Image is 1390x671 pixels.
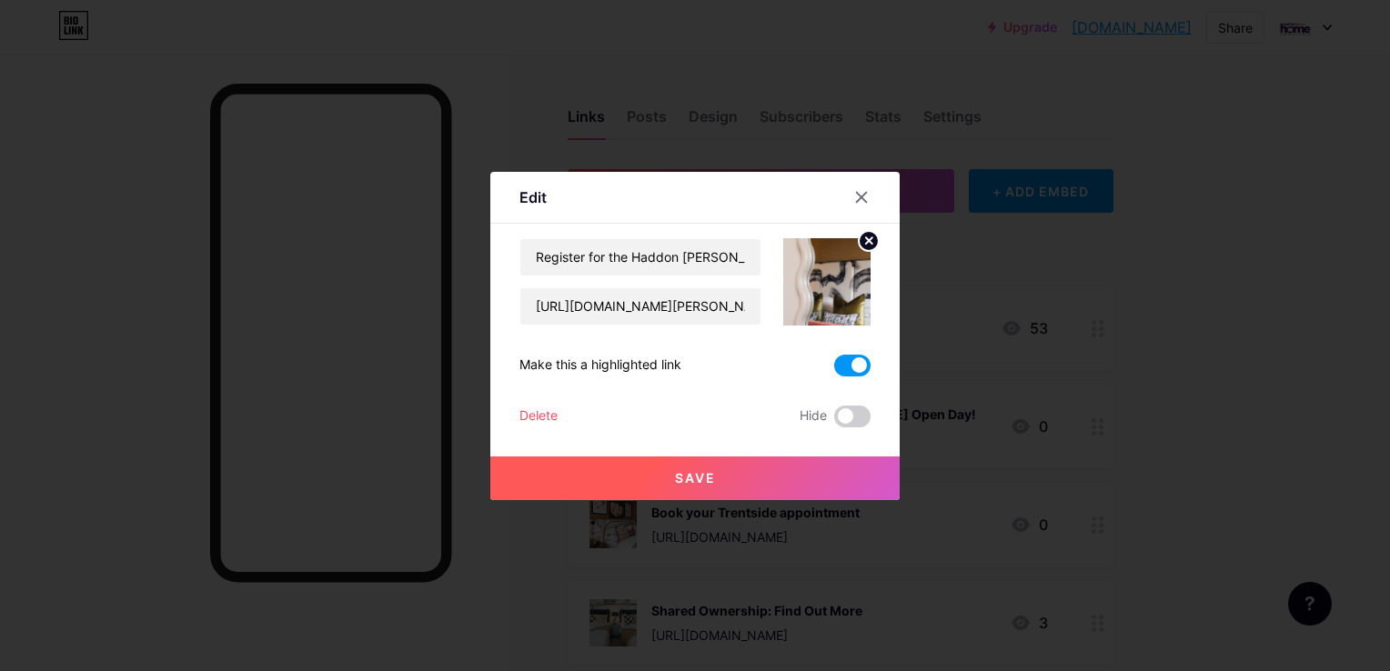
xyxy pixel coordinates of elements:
[675,470,716,486] span: Save
[520,288,760,325] input: URL
[783,238,871,325] img: link_thumbnail
[519,406,558,427] div: Delete
[519,355,681,376] div: Make this a highlighted link
[800,406,827,427] span: Hide
[519,186,547,208] div: Edit
[490,456,900,500] button: Save
[520,239,760,275] input: Title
